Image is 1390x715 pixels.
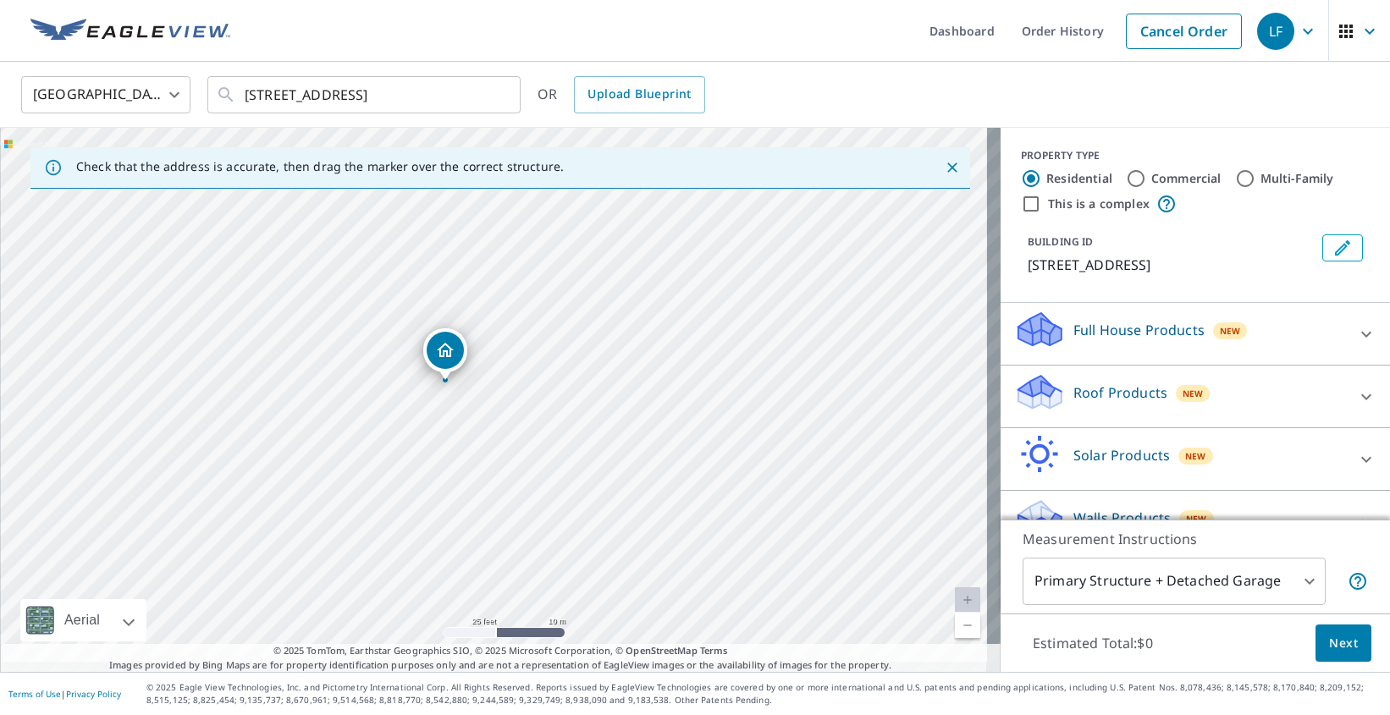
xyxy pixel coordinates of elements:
[1260,170,1334,187] label: Multi-Family
[1046,170,1112,187] label: Residential
[1220,324,1241,338] span: New
[1021,148,1370,163] div: PROPERTY TYPE
[1322,234,1363,261] button: Edit building 1
[146,681,1382,707] p: © 2025 Eagle View Technologies, Inc. and Pictometry International Corp. All Rights Reserved. Repo...
[1014,372,1376,421] div: Roof ProductsNew
[1073,320,1205,340] p: Full House Products
[1014,310,1376,358] div: Full House ProductsNew
[273,644,728,658] span: © 2025 TomTom, Earthstar Geographics SIO, © 2025 Microsoft Corporation, ©
[66,688,121,700] a: Privacy Policy
[1048,195,1150,212] label: This is a complex
[1329,633,1358,654] span: Next
[30,19,230,44] img: EV Logo
[538,76,705,113] div: OR
[1023,558,1326,605] div: Primary Structure + Detached Garage
[245,71,486,118] input: Search by address or latitude-longitude
[1183,387,1204,400] span: New
[955,613,980,638] a: Current Level 20, Zoom Out
[76,159,564,174] p: Check that the address is accurate, then drag the marker over the correct structure.
[1073,508,1171,528] p: Walls Products
[1023,529,1368,549] p: Measurement Instructions
[1257,13,1294,50] div: LF
[574,76,704,113] a: Upload Blueprint
[1014,435,1376,483] div: Solar ProductsNew
[1028,234,1093,249] p: BUILDING ID
[1151,170,1222,187] label: Commercial
[1316,624,1371,663] button: Next
[626,644,697,657] a: OpenStreetMap
[587,84,691,105] span: Upload Blueprint
[423,328,467,381] div: Dropped pin, building 1, Residential property, 545 Leather Hinge Trl Roswell, GA 30075
[1186,512,1207,525] span: New
[1028,255,1316,275] p: [STREET_ADDRESS]
[700,644,728,657] a: Terms
[21,71,190,118] div: [GEOGRAPHIC_DATA]
[1073,445,1170,465] p: Solar Products
[59,599,105,641] div: Aerial
[1126,14,1242,49] a: Cancel Order
[1185,449,1206,463] span: New
[1348,571,1368,591] span: Your report will include the primary structure and a detached garage if one exists.
[20,599,146,641] div: Aerial
[1014,498,1376,546] div: Walls ProductsNew
[1073,382,1167,403] p: Roof Products
[8,688,61,700] a: Terms of Use
[955,587,980,613] a: Current Level 20, Zoom In Disabled
[941,157,963,179] button: Close
[1019,624,1167,662] p: Estimated Total: $0
[8,689,121,699] p: |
